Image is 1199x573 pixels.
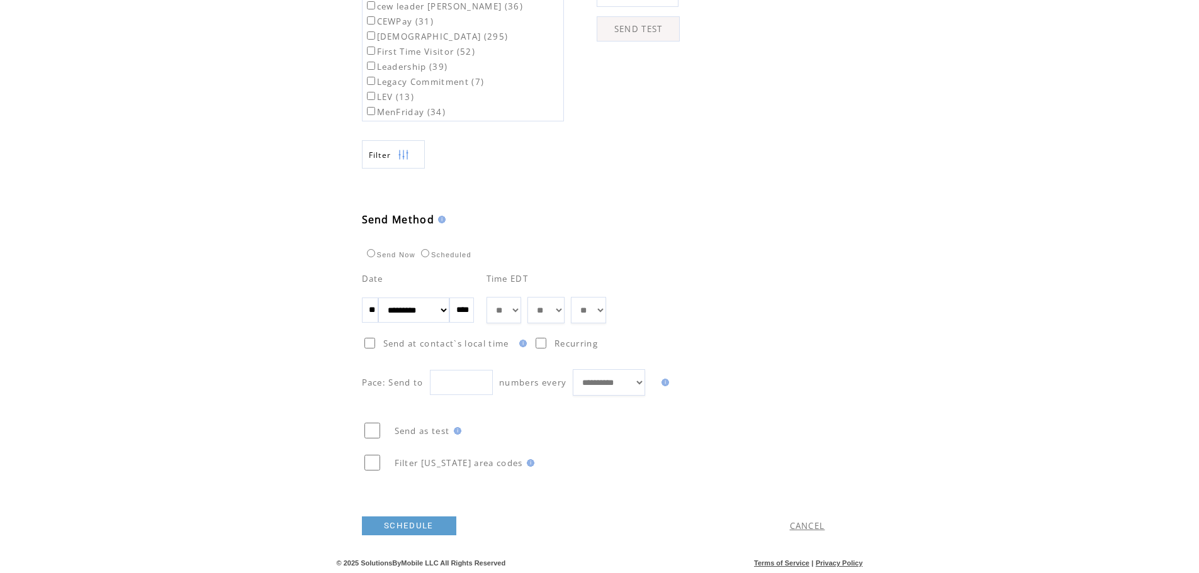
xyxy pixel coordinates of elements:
[383,338,509,349] span: Send at contact`s local time
[523,459,534,467] img: help.gif
[369,150,391,160] span: Show filters
[364,1,524,12] label: cew leader [PERSON_NAME] (36)
[367,62,375,70] input: Leadership (39)
[364,61,448,72] label: Leadership (39)
[367,31,375,40] input: [DEMOGRAPHIC_DATA] (295)
[367,249,375,257] input: Send Now
[367,16,375,25] input: CEWPay (31)
[364,31,509,42] label: [DEMOGRAPHIC_DATA] (295)
[395,425,450,437] span: Send as test
[362,516,456,535] a: SCHEDULE
[597,16,680,42] a: SEND TEST
[367,1,375,9] input: cew leader [PERSON_NAME] (36)
[754,559,809,567] a: Terms of Service
[362,273,383,284] span: Date
[487,273,529,284] span: Time EDT
[364,251,415,259] label: Send Now
[364,91,415,103] label: LEV (13)
[790,520,825,531] a: CANCEL
[515,340,527,347] img: help.gif
[395,457,523,469] span: Filter [US_STATE] area codes
[418,251,471,259] label: Scheduled
[364,16,434,27] label: CEWPay (31)
[499,377,566,388] span: numbers every
[364,106,446,118] label: MenFriday (34)
[362,377,424,388] span: Pace: Send to
[367,92,375,100] input: LEV (13)
[362,213,435,226] span: Send Method
[367,77,375,85] input: Legacy Commitment (7)
[434,216,446,223] img: help.gif
[450,427,461,435] img: help.gif
[367,47,375,55] input: First Time Visitor (52)
[816,559,863,567] a: Privacy Policy
[337,559,506,567] span: © 2025 SolutionsByMobile LLC All Rights Reserved
[554,338,598,349] span: Recurring
[367,107,375,115] input: MenFriday (34)
[811,559,813,567] span: |
[658,379,669,386] img: help.gif
[362,140,425,169] a: Filter
[364,76,485,87] label: Legacy Commitment (7)
[364,46,476,57] label: First Time Visitor (52)
[398,141,409,169] img: filters.png
[421,249,429,257] input: Scheduled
